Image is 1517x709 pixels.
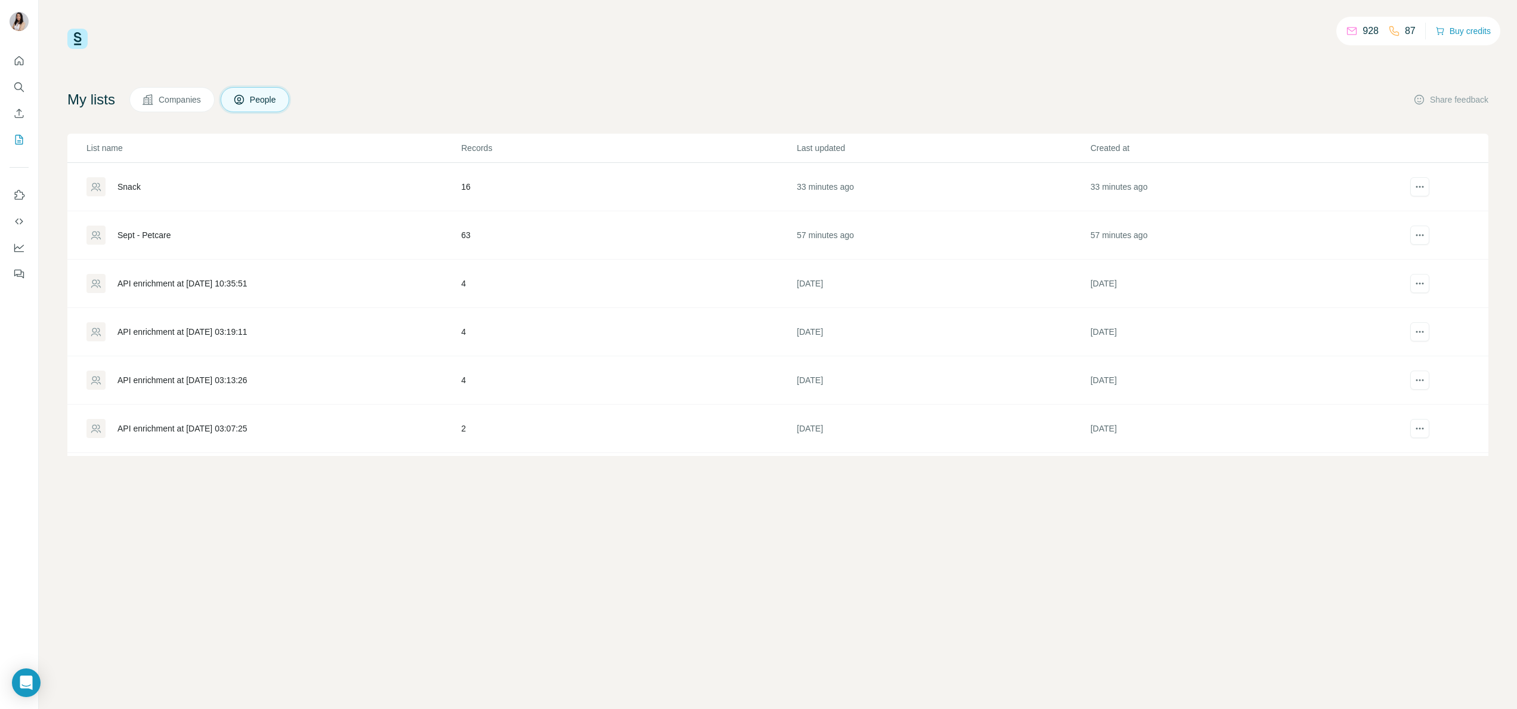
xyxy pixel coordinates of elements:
button: Enrich CSV [10,103,29,124]
button: actions [1410,322,1429,341]
td: [DATE] [796,405,1089,453]
button: actions [1410,419,1429,438]
h4: My lists [67,90,115,109]
button: My lists [10,129,29,150]
div: API enrichment at [DATE] 03:13:26 [117,374,247,386]
p: List name [86,142,460,154]
td: 33 minutes ago [796,163,1089,211]
button: actions [1410,177,1429,196]
td: 57 minutes ago [796,211,1089,260]
button: Buy credits [1435,23,1491,39]
button: actions [1410,274,1429,293]
p: 928 [1363,24,1379,38]
span: People [250,94,277,106]
div: API enrichment at [DATE] 10:35:51 [117,278,247,289]
button: Quick start [10,50,29,72]
button: Dashboard [10,237,29,258]
td: [DATE] [796,453,1089,501]
td: [DATE] [1090,405,1383,453]
img: Surfe Logo [67,29,88,49]
div: Snack [117,181,141,193]
td: [DATE] [1090,356,1383,405]
td: [DATE] [1090,308,1383,356]
div: Open Intercom Messenger [12,668,41,697]
td: 4 [461,308,797,356]
td: 4 [461,356,797,405]
td: 16 [461,163,797,211]
p: Last updated [797,142,1089,154]
button: Use Surfe API [10,211,29,232]
td: [DATE] [796,308,1089,356]
button: Use Surfe on LinkedIn [10,184,29,206]
td: 63 [461,211,797,260]
td: 57 minutes ago [1090,211,1383,260]
td: [DATE] [1090,260,1383,308]
td: 2 [461,453,797,501]
button: actions [1410,226,1429,245]
td: 33 minutes ago [1090,163,1383,211]
p: Created at [1091,142,1383,154]
button: Feedback [10,263,29,285]
button: Share feedback [1413,94,1488,106]
td: [DATE] [796,356,1089,405]
p: Records [462,142,796,154]
td: [DATE] [796,260,1089,308]
td: 4 [461,260,797,308]
td: [DATE] [1090,453,1383,501]
button: Search [10,76,29,98]
img: Avatar [10,12,29,31]
button: actions [1410,371,1429,390]
p: 87 [1405,24,1416,38]
td: 2 [461,405,797,453]
span: Companies [159,94,202,106]
div: API enrichment at [DATE] 03:07:25 [117,423,247,434]
div: Sept - Petcare [117,229,171,241]
div: API enrichment at [DATE] 03:19:11 [117,326,247,338]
